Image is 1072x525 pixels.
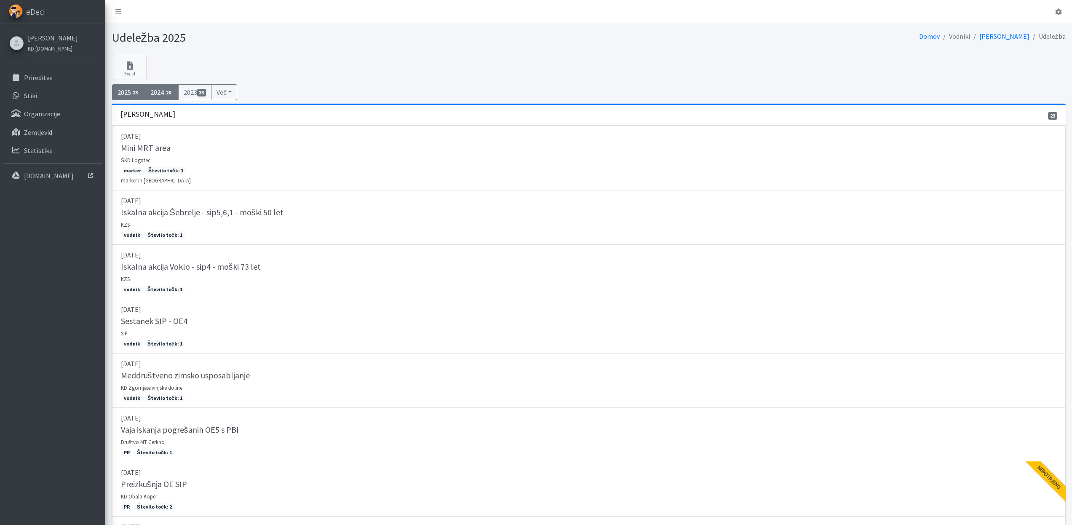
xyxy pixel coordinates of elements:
small: KD Obala Koper [121,493,157,500]
h5: Meddruštveno zimsko usposabljanje [121,370,250,380]
a: [DOMAIN_NAME] [3,167,102,184]
a: 202523 [112,84,146,100]
p: [DATE] [121,196,1057,206]
small: marker in [GEOGRAPHIC_DATA] [121,177,191,184]
h5: Iskalna akcija Voklo - sip4 - moški 73 let [121,262,261,272]
a: [DATE] Meddruštveno zimsko usposabljanje KD Zgornjesavinjske doline vodnik Število točk: 1 [112,354,1066,408]
a: [DATE] Sestanek SIP - OE4 SIP vodnik Število točk: 1 [112,299,1066,354]
a: Prireditve [3,69,102,86]
span: vodnik [121,340,143,348]
small: KD [DOMAIN_NAME] [28,45,72,52]
h5: Iskalna akcija Šebrelje - sip5,6,1 - moški 50 let [121,207,283,217]
small: SIP [121,330,128,337]
img: eDedi [9,4,23,18]
span: Število točk: 1 [144,286,185,293]
span: 23 [1048,112,1057,120]
a: Zemljevid [3,124,102,141]
p: [DATE] [121,250,1057,260]
a: [DATE] Preizkušnja OE SIP KD Obala Koper PR Število točk: 2 Nepotrjeno [112,462,1066,517]
span: Število točk: 1 [144,394,185,402]
p: Statistika [24,146,53,155]
span: vodnik [121,231,143,239]
a: [DATE] Iskalna akcija Šebrelje - sip5,6,1 - moški 50 let KZS vodnik Število točk: 1 [112,190,1066,245]
span: eDedi [26,5,45,18]
p: Organizacije [24,110,60,118]
small: ŠKD Logatec [121,157,151,163]
a: 202333 [178,84,212,100]
span: Število točk: 2 [134,503,175,511]
span: 20 [164,89,173,96]
h5: Mini MRT area [121,143,171,153]
p: [DATE] [121,413,1057,423]
p: [DATE] [121,131,1057,141]
h1: Udeležba 2025 [112,30,586,45]
span: 33 [197,89,206,96]
h5: Preizkušnja OE SIP [121,479,187,489]
a: Statistika [3,142,102,159]
h3: [PERSON_NAME] [120,110,175,119]
span: PR [121,449,133,456]
a: [PERSON_NAME] [28,33,78,43]
li: Udeležba [1029,30,1066,43]
p: Stiki [24,91,37,100]
span: PR [121,503,133,511]
span: vodnik [121,394,143,402]
span: 23 [131,89,140,96]
a: 202420 [145,84,179,100]
a: Stiki [3,87,102,104]
p: Prireditve [24,73,53,82]
h5: Vaja iskanja pogrešanih OE5 s PBI [121,425,239,435]
a: KD [DOMAIN_NAME] [28,43,78,53]
p: [DATE] [121,359,1057,369]
p: [DATE] [121,467,1057,477]
span: Število točk: 1 [144,231,185,239]
span: vodnik [121,286,143,293]
a: [PERSON_NAME] [979,32,1029,40]
span: Število točk: 1 [144,340,185,348]
small: Društvo MT Cerkno [121,439,165,445]
a: [DATE] Iskalna akcija Voklo - sip4 - moški 73 let KZS vodnik Število točk: 1 [112,245,1066,299]
small: KZS [121,276,130,282]
p: Zemljevid [24,128,52,137]
h5: Sestanek SIP - OE4 [121,316,187,326]
a: Organizacije [3,105,102,122]
a: Excel [113,55,147,80]
span: Število točk: 1 [145,167,186,174]
p: [DOMAIN_NAME] [24,171,74,180]
p: [DATE] [121,304,1057,314]
li: Vodniki [940,30,970,43]
span: Število točk: 1 [134,449,175,456]
button: Več [211,84,237,100]
small: KD Zgornjesavinjske doline [121,384,182,391]
a: [DATE] Vaja iskanja pogrešanih OE5 s PBI Društvo MT Cerkno PR Število točk: 1 [112,408,1066,462]
small: KZS [121,221,130,228]
a: Domov [919,32,940,40]
span: marker [121,167,144,174]
a: [DATE] Mini MRT area ŠKD Logatec marker Število točk: 1 marker in [GEOGRAPHIC_DATA] [112,126,1066,190]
